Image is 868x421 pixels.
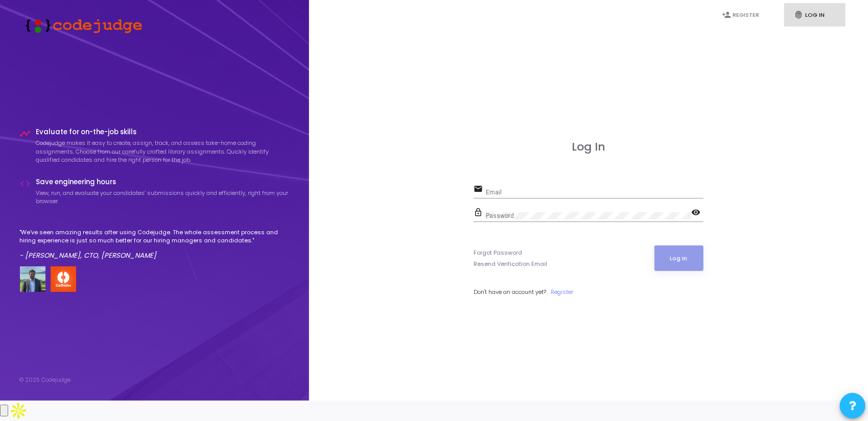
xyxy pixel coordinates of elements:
[51,266,76,292] img: company-logo
[20,178,31,189] i: code
[654,245,704,271] button: Log In
[20,251,157,260] em: - [PERSON_NAME], CTO, [PERSON_NAME]
[20,266,45,292] img: user image
[36,128,290,136] h4: Evaluate for on-the-job skills
[20,376,71,384] div: © 2025 Codejudge
[474,288,546,296] span: Don't have an account yet?
[36,189,290,206] p: View, run, and evaluate your candidates’ submissions quickly and efficiently, right from your bro...
[474,207,486,219] mat-icon: lock_outline
[36,139,290,164] p: Codejudge makes it easy to create, assign, track, and assess take-home coding assignments. Choose...
[486,189,703,196] input: Email
[474,184,486,196] mat-icon: email
[20,128,31,139] i: timeline
[474,249,522,257] a: Forgot Password
[722,10,731,19] i: person_add
[784,3,846,27] a: fingerprintLog In
[474,140,703,154] h3: Log In
[691,207,703,219] mat-icon: visibility
[794,10,804,19] i: fingerprint
[20,228,290,245] p: "We've seen amazing results after using Codejudge. The whole assessment process and hiring experi...
[474,260,547,268] a: Resend Verification Email
[551,288,573,296] a: Register
[36,178,290,186] h4: Save engineering hours
[8,401,29,421] img: Apollo
[712,3,773,27] a: person_addRegister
